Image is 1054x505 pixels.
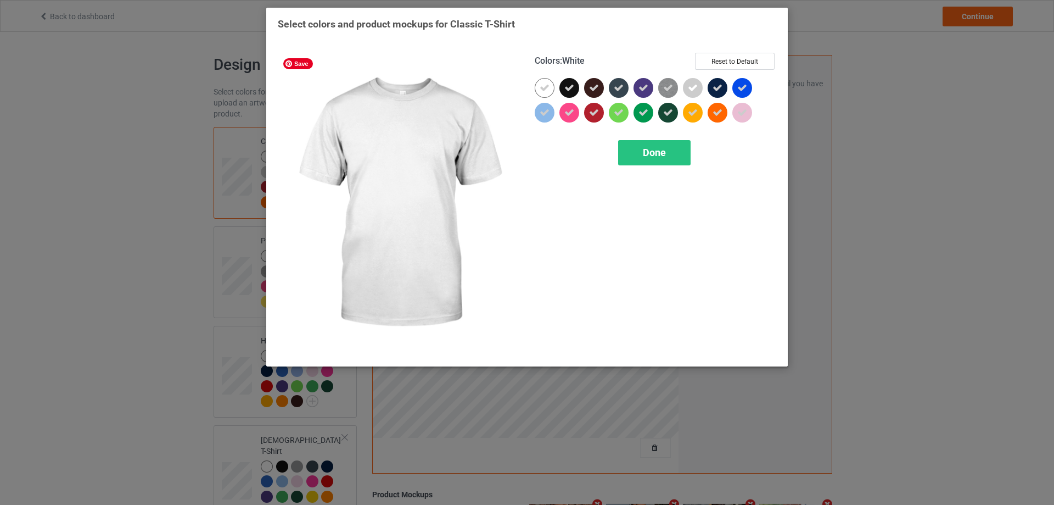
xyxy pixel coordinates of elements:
img: regular.jpg [278,53,519,355]
span: Save [283,58,313,69]
h4: : [535,56,585,67]
span: White [562,56,585,66]
img: heather_texture.png [658,78,678,98]
span: Select colors and product mockups for Classic T-Shirt [278,18,515,30]
button: Reset to Default [695,53,775,70]
span: Done [643,147,666,158]
span: Colors [535,56,560,66]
